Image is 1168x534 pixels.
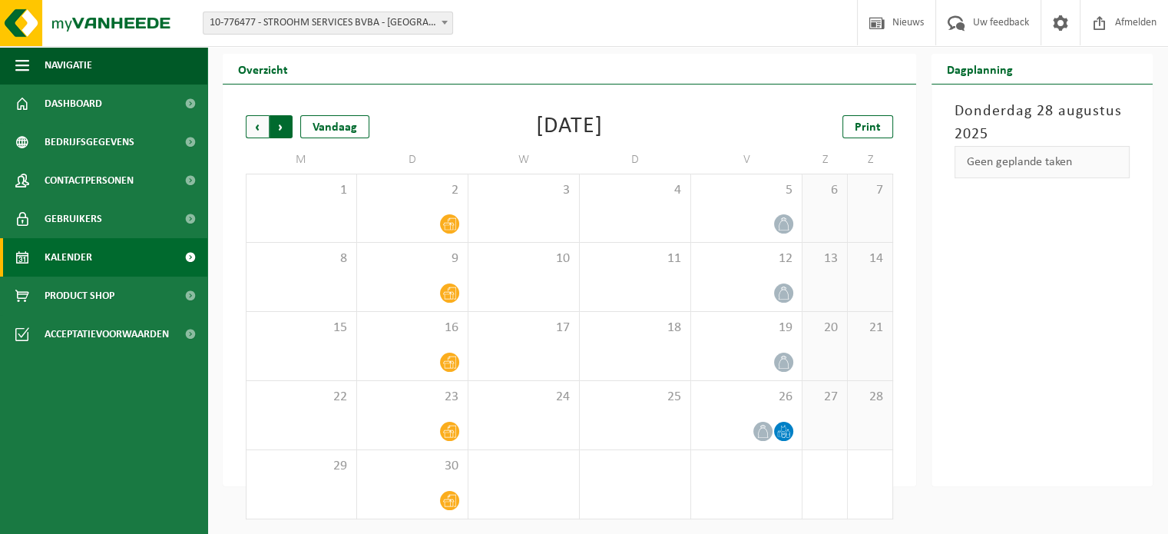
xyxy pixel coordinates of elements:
[45,85,102,123] span: Dashboard
[246,146,357,174] td: M
[476,320,571,337] span: 17
[855,250,885,267] span: 14
[810,250,839,267] span: 13
[476,250,571,267] span: 10
[810,389,839,406] span: 27
[365,250,460,267] span: 9
[691,146,802,174] td: V
[203,12,452,34] span: 10-776477 - STROOHM SERVICES BVBA - SCHELLE
[223,54,303,84] h2: Overzicht
[365,320,460,337] span: 16
[468,146,580,174] td: W
[357,146,468,174] td: D
[855,320,885,337] span: 21
[45,238,92,277] span: Kalender
[699,250,794,267] span: 12
[855,121,881,134] span: Print
[810,320,839,337] span: 20
[931,54,1028,84] h2: Dagplanning
[246,115,269,138] span: Vorige
[365,389,460,406] span: 23
[254,389,349,406] span: 22
[365,182,460,199] span: 2
[45,46,92,85] span: Navigatie
[45,277,114,315] span: Product Shop
[476,389,571,406] span: 24
[254,250,349,267] span: 8
[536,115,603,138] div: [DATE]
[254,182,349,199] span: 1
[587,182,683,199] span: 4
[587,320,683,337] span: 18
[802,146,848,174] td: Z
[580,146,691,174] td: D
[45,200,102,238] span: Gebruikers
[855,182,885,199] span: 7
[476,182,571,199] span: 3
[955,100,1130,146] h3: Donderdag 28 augustus 2025
[855,389,885,406] span: 28
[699,389,794,406] span: 26
[45,315,169,353] span: Acceptatievoorwaarden
[45,161,134,200] span: Contactpersonen
[587,250,683,267] span: 11
[587,389,683,406] span: 25
[365,458,460,475] span: 30
[254,320,349,337] span: 15
[270,115,293,138] span: Volgende
[848,146,893,174] td: Z
[45,123,134,161] span: Bedrijfsgegevens
[699,182,794,199] span: 5
[955,146,1130,178] div: Geen geplande taken
[699,320,794,337] span: 19
[203,12,453,35] span: 10-776477 - STROOHM SERVICES BVBA - SCHELLE
[254,458,349,475] span: 29
[300,115,369,138] div: Vandaag
[842,115,893,138] a: Print
[810,182,839,199] span: 6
